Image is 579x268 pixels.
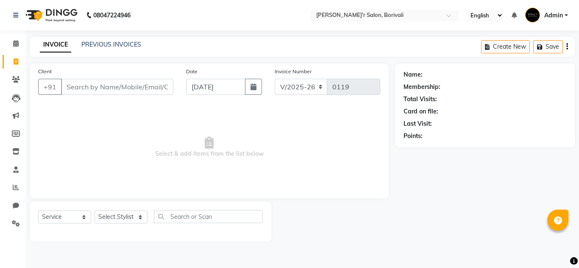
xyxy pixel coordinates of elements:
label: Invoice Number [275,68,312,75]
img: logo [22,3,80,27]
div: Points: [404,132,423,141]
button: +91 [38,79,62,95]
span: Select & add items from the list below [38,105,380,190]
div: Membership: [404,83,440,91]
div: Total Visits: [404,95,437,104]
div: Name: [404,70,423,79]
label: Date [186,68,198,75]
a: INVOICE [40,37,71,52]
button: Save [533,40,563,53]
b: 08047224946 [93,3,131,27]
img: Admin [525,8,540,22]
a: PREVIOUS INVOICES [81,41,141,48]
label: Client [38,68,52,75]
input: Search or Scan [154,210,263,223]
button: Create New [481,40,530,53]
iframe: chat widget [543,234,571,260]
input: Search by Name/Mobile/Email/Code [61,79,173,95]
span: Admin [544,11,563,20]
div: Last Visit: [404,119,432,128]
div: Card on file: [404,107,438,116]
